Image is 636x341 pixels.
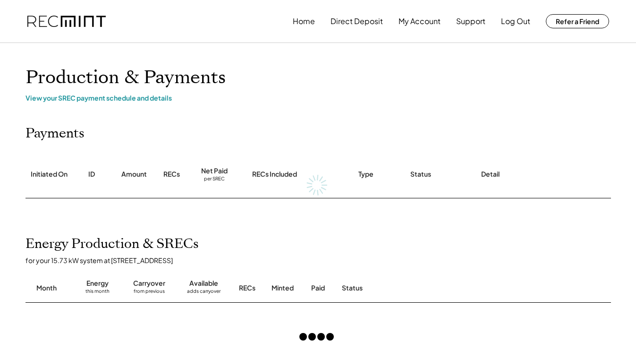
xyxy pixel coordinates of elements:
[293,12,315,31] button: Home
[36,283,57,293] div: Month
[85,288,110,298] div: this month
[546,14,609,28] button: Refer a Friend
[134,288,165,298] div: from previous
[410,170,431,179] div: Status
[25,126,85,142] h2: Payments
[399,12,441,31] button: My Account
[331,12,383,31] button: Direct Deposit
[27,16,106,27] img: recmint-logotype%403x.png
[25,236,199,252] h2: Energy Production & SRECs
[25,256,620,264] div: for your 15.73 kW system at [STREET_ADDRESS]
[133,279,165,288] div: Carryover
[88,170,95,179] div: ID
[311,283,325,293] div: Paid
[358,170,373,179] div: Type
[239,283,255,293] div: RECs
[201,166,228,176] div: Net Paid
[187,288,220,298] div: adds carryover
[86,279,109,288] div: Energy
[25,94,611,102] div: View your SREC payment schedule and details
[456,12,485,31] button: Support
[189,279,218,288] div: Available
[31,170,68,179] div: Initiated On
[501,12,530,31] button: Log Out
[204,176,225,183] div: per SREC
[271,283,294,293] div: Minted
[121,170,147,179] div: Amount
[481,170,500,179] div: Detail
[25,67,611,89] h1: Production & Payments
[252,170,297,179] div: RECs Included
[163,170,180,179] div: RECs
[342,283,502,293] div: Status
